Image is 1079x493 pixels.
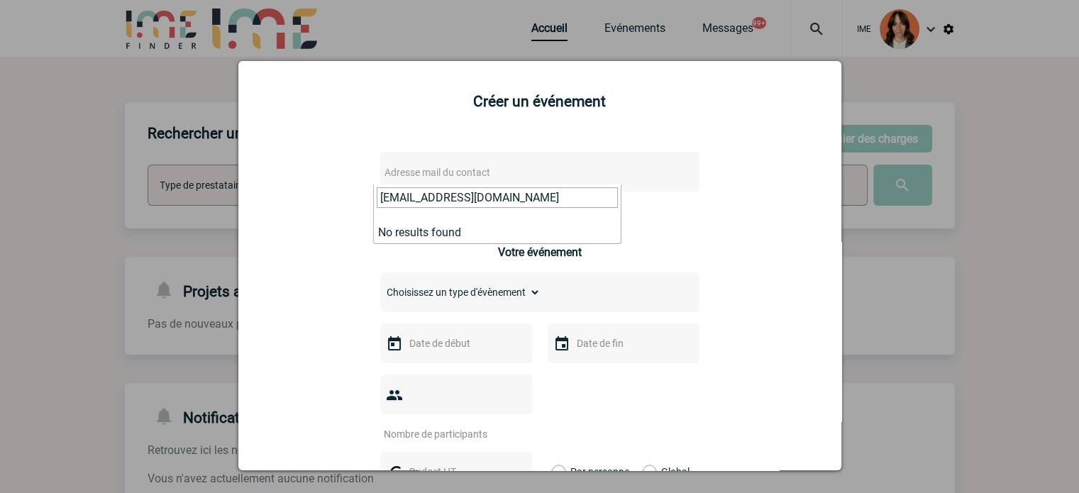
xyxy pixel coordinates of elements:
[256,93,824,110] h2: Créer un événement
[380,425,514,443] input: Nombre de participants
[374,221,621,243] li: No results found
[498,245,582,259] h3: Votre événement
[406,462,504,481] input: Budget HT
[573,334,671,353] input: Date de fin
[384,167,490,178] span: Adresse mail du contact
[406,334,504,353] input: Date de début
[642,452,651,492] label: Global
[551,452,567,492] label: Par personne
